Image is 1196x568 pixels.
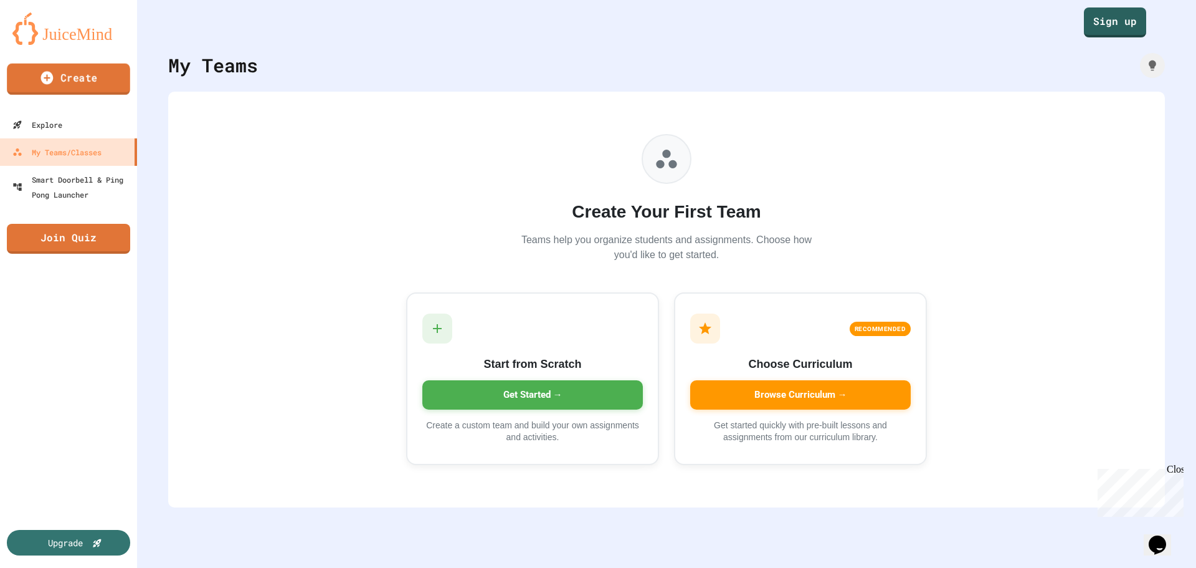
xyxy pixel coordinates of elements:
div: How it works [1140,53,1165,78]
div: My Teams [168,51,258,79]
div: Upgrade [48,536,83,549]
a: Sign up [1084,7,1146,37]
div: Browse Curriculum → [690,380,911,410]
iframe: chat widget [1093,464,1184,517]
h3: Choose Curriculum [690,356,911,373]
p: Teams help you organize students and assignments. Choose how you'd like to get started. [517,233,816,262]
div: RECOMMENDED [850,322,911,336]
a: Create [7,64,130,95]
a: Join Quiz [7,224,130,254]
div: Smart Doorbell & Ping Pong Launcher [12,172,132,202]
div: Get Started → [422,380,643,410]
iframe: chat widget [1144,518,1184,556]
h2: Create Your First Team [517,199,816,225]
div: My Teams/Classes [12,145,102,160]
div: Explore [12,117,62,132]
p: Get started quickly with pre-built lessons and assignments from our curriculum library. [690,420,911,444]
h3: Start from Scratch [422,356,643,373]
p: Create a custom team and build your own assignments and activities. [422,420,643,444]
div: Chat with us now!Close [5,5,86,79]
img: logo-orange.svg [12,12,125,45]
